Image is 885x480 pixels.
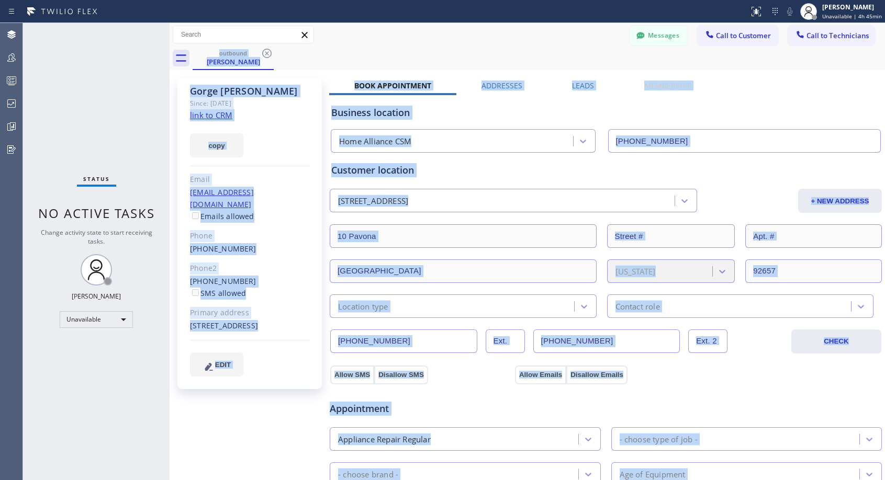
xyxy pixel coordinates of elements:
[41,228,152,246] span: Change activity state to start receiving tasks.
[190,174,310,186] div: Email
[620,468,686,480] div: Age of Equipment
[194,57,273,66] div: [PERSON_NAME]
[215,361,231,369] span: EDIT
[607,224,735,248] input: Street #
[745,224,882,248] input: Apt. #
[533,329,680,353] input: Phone Number 2
[572,81,594,90] label: Leads
[644,81,691,90] label: Membership
[190,276,256,286] a: [PHONE_NUMBER]
[630,26,687,45] button: Messages
[798,189,882,213] button: + NEW ADDRESS
[608,129,881,153] input: Phone Number
[330,329,477,353] input: Phone Number
[330,365,374,384] button: Allow SMS
[339,135,411,147] div: Home Alliance CSM
[194,49,273,57] div: outbound
[330,224,597,248] input: Address
[716,31,771,40] span: Call to Customer
[173,26,313,43] input: Search
[788,26,875,45] button: Call to Technicians
[481,81,522,90] label: Addresses
[338,195,408,207] div: [STREET_ADDRESS]
[486,329,525,353] input: Ext.
[822,3,882,12] div: [PERSON_NAME]
[38,204,155,222] span: No active tasks
[354,81,431,90] label: Book Appointment
[190,288,246,298] label: SMS allowed
[791,329,881,353] button: CHECK
[190,85,310,97] div: Gorge [PERSON_NAME]
[338,468,398,480] div: - choose brand -
[190,307,310,319] div: Primary address
[338,300,388,312] div: Location type
[60,311,133,328] div: Unavailable
[338,433,431,445] div: Appliance Repair Regular
[190,97,310,109] div: Since: [DATE]
[330,402,512,416] span: Appointment
[190,133,243,157] button: copy
[190,320,310,332] div: [STREET_ADDRESS]
[72,292,121,301] div: [PERSON_NAME]
[331,163,880,177] div: Customer location
[192,289,199,296] input: SMS allowed
[190,187,254,209] a: [EMAIL_ADDRESS][DOMAIN_NAME]
[190,230,310,242] div: Phone
[331,106,880,120] div: Business location
[615,300,660,312] div: Contact role
[190,352,243,376] button: EDIT
[83,175,110,182] span: Status
[190,211,254,221] label: Emails allowed
[806,31,869,40] span: Call to Technicians
[698,26,778,45] button: Call to Customer
[515,365,566,384] button: Allow Emails
[566,365,628,384] button: Disallow Emails
[688,329,727,353] input: Ext. 2
[190,110,232,120] a: link to CRM
[192,212,199,219] input: Emails allowed
[190,262,310,275] div: Phone2
[782,4,797,19] button: Mute
[194,47,273,69] div: Gorge Koumbis
[374,365,428,384] button: Disallow SMS
[330,259,597,283] input: City
[620,433,698,445] div: - choose type of job -
[822,13,882,20] span: Unavailable | 4h 45min
[745,259,882,283] input: ZIP
[190,244,256,254] a: [PHONE_NUMBER]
